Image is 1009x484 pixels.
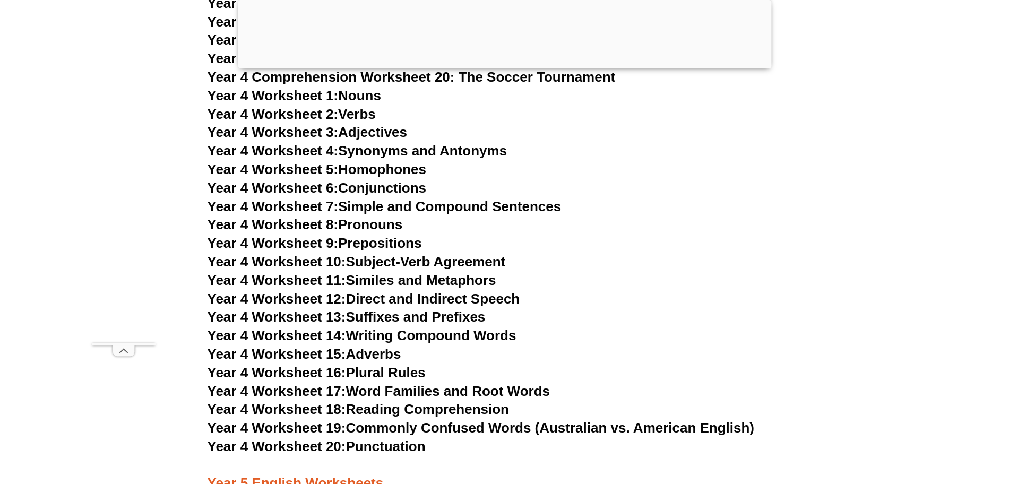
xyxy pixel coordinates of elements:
[208,50,624,66] a: Year 4 Comprehension Worksheet 19: The Inventor's Workshop
[208,198,562,214] a: Year 4 Worksheet 7:Simple and Compound Sentences
[208,235,339,251] span: Year 4 Worksheet 9:
[208,161,339,177] span: Year 4 Worksheet 5:
[208,88,339,103] span: Year 4 Worksheet 1:
[208,88,381,103] a: Year 4 Worksheet 1:Nouns
[208,401,346,417] span: Year 4 Worksheet 18:
[92,24,156,343] iframe: Advertisement
[208,235,422,251] a: Year 4 Worksheet 9:Prepositions
[208,401,509,417] a: Year 4 Worksheet 18:Reading Comprehension
[208,106,376,122] a: Year 4 Worksheet 2:Verbs
[208,346,346,362] span: Year 4 Worksheet 15:
[208,438,426,454] a: Year 4 Worksheet 20:Punctuation
[208,327,346,343] span: Year 4 Worksheet 14:
[208,272,346,288] span: Year 4 Worksheet 11:
[208,124,408,140] a: Year 4 Worksheet 3:Adjectives
[208,346,401,362] a: Year 4 Worksheet 15:Adverbs
[208,420,755,436] a: Year 4 Worksheet 19:Commonly Confused Words (Australian vs. American English)
[208,217,403,232] a: Year 4 Worksheet 8:Pronouns
[208,272,496,288] a: Year 4 Worksheet 11:Similes and Metaphors
[208,365,346,381] span: Year 4 Worksheet 16:
[208,14,614,30] a: Year 4 Comprehension Worksheet 17: The Mischevious Robot
[208,254,506,270] a: Year 4 Worksheet 10:Subject-Verb Agreement
[208,180,427,196] a: Year 4 Worksheet 6:Conjunctions
[208,383,346,399] span: Year 4 Worksheet 17:
[208,143,339,159] span: Year 4 Worksheet 4:
[208,32,573,48] a: Year 4 Comprehension Worksheet 18: The School Swap
[208,291,346,307] span: Year 4 Worksheet 12:
[208,309,346,325] span: Year 4 Worksheet 13:
[208,124,339,140] span: Year 4 Worksheet 3:
[208,143,507,159] a: Year 4 Worksheet 4:Synonyms and Antonyms
[208,383,550,399] a: Year 4 Worksheet 17:Word Families and Root Words
[208,365,426,381] a: Year 4 Worksheet 16:Plural Rules
[208,198,339,214] span: Year 4 Worksheet 7:
[208,254,346,270] span: Year 4 Worksheet 10:
[832,364,1009,484] iframe: Chat Widget
[208,180,339,196] span: Year 4 Worksheet 6:
[208,327,516,343] a: Year 4 Worksheet 14:Writing Compound Words
[208,69,616,85] a: Year 4 Comprehension Worksheet 20: The Soccer Tournament
[208,438,346,454] span: Year 4 Worksheet 20:
[208,217,339,232] span: Year 4 Worksheet 8:
[208,309,486,325] a: Year 4 Worksheet 13:Suffixes and Prefixes
[208,291,520,307] a: Year 4 Worksheet 12:Direct and Indirect Speech
[208,161,427,177] a: Year 4 Worksheet 5:Homophones
[208,106,339,122] span: Year 4 Worksheet 2:
[208,420,346,436] span: Year 4 Worksheet 19:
